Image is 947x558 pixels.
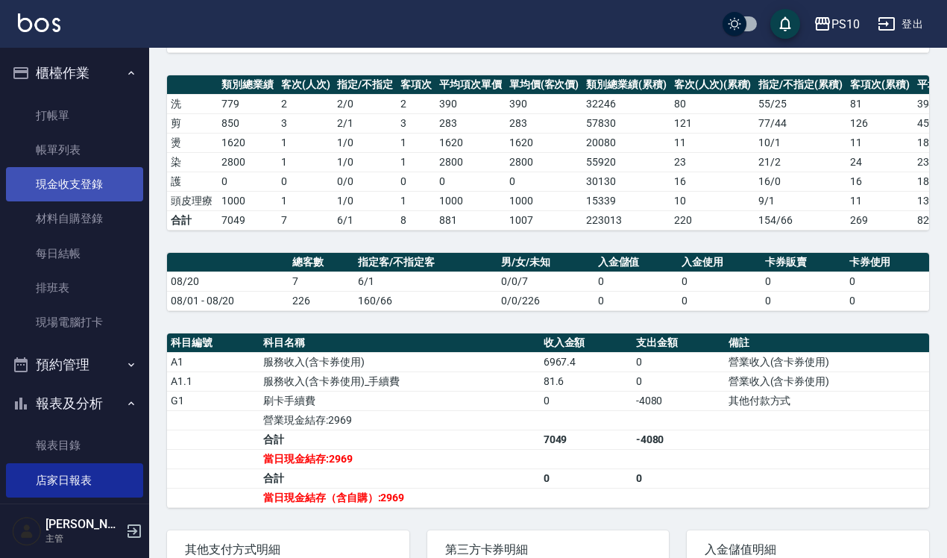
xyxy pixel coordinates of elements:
[277,113,334,133] td: 3
[755,94,846,113] td: 55 / 25
[540,391,632,410] td: 0
[6,428,143,463] a: 報表目錄
[333,210,397,230] td: 6/1
[846,152,913,172] td: 24
[435,133,506,152] td: 1620
[632,468,725,488] td: 0
[167,152,218,172] td: 染
[497,253,594,272] th: 男/女/未知
[259,333,540,353] th: 科目名稱
[185,542,391,557] span: 其他支付方式明細
[259,488,540,507] td: 當日現金結存（含自購）:2969
[289,291,355,310] td: 226
[540,372,632,391] td: 81.6
[6,133,143,167] a: 帳單列表
[397,133,435,152] td: 1
[632,333,725,353] th: 支出金額
[670,113,755,133] td: 121
[167,210,218,230] td: 合計
[846,191,913,210] td: 11
[167,253,929,311] table: a dense table
[506,210,583,230] td: 1007
[333,75,397,95] th: 指定/不指定
[670,210,755,230] td: 220
[670,172,755,191] td: 16
[259,468,540,488] td: 合計
[45,517,122,532] h5: [PERSON_NAME]
[354,272,497,291] td: 6/1
[259,372,540,391] td: 服務收入(含卡券使用)_手續費
[632,352,725,372] td: 0
[582,152,670,172] td: 55920
[725,372,929,391] td: 營業收入(含卡券使用)
[259,352,540,372] td: 服務收入(含卡券使用)
[755,152,846,172] td: 21 / 2
[277,152,334,172] td: 1
[582,172,670,191] td: 30130
[632,391,725,410] td: -4080
[506,94,583,113] td: 390
[167,291,289,310] td: 08/01 - 08/20
[277,210,334,230] td: 7
[506,75,583,95] th: 單均價(客次價)
[506,172,583,191] td: 0
[6,236,143,271] a: 每日結帳
[259,430,540,449] td: 合計
[497,291,594,310] td: 0/0/226
[846,253,929,272] th: 卡券使用
[445,542,652,557] span: 第三方卡券明細
[755,191,846,210] td: 9 / 1
[678,253,761,272] th: 入金使用
[218,113,277,133] td: 850
[167,391,259,410] td: G1
[872,10,929,38] button: 登出
[167,272,289,291] td: 08/20
[167,113,218,133] td: 剪
[678,291,761,310] td: 0
[167,352,259,372] td: A1
[670,75,755,95] th: 客次(人次)(累積)
[755,113,846,133] td: 77 / 44
[277,172,334,191] td: 0
[397,152,435,172] td: 1
[397,172,435,191] td: 0
[540,430,632,449] td: 7049
[725,333,929,353] th: 備註
[582,210,670,230] td: 223013
[632,372,725,391] td: 0
[755,75,846,95] th: 指定/不指定(累積)
[540,352,632,372] td: 6967.4
[333,133,397,152] td: 1 / 0
[755,172,846,191] td: 16 / 0
[6,498,143,532] a: 互助日報表
[846,133,913,152] td: 11
[725,352,929,372] td: 營業收入(含卡券使用)
[755,210,846,230] td: 154/66
[761,272,845,291] td: 0
[259,410,540,430] td: 營業現金結存:2969
[846,94,913,113] td: 81
[435,75,506,95] th: 平均項次單價
[435,191,506,210] td: 1000
[277,191,334,210] td: 1
[6,54,143,93] button: 櫃檯作業
[582,94,670,113] td: 32246
[167,94,218,113] td: 洗
[259,391,540,410] td: 刷卡手續費
[670,152,755,172] td: 23
[397,75,435,95] th: 客項次
[506,113,583,133] td: 283
[846,113,913,133] td: 126
[435,94,506,113] td: 390
[725,391,929,410] td: 其他付款方式
[670,94,755,113] td: 80
[6,98,143,133] a: 打帳單
[582,113,670,133] td: 57830
[333,172,397,191] td: 0 / 0
[435,152,506,172] td: 2800
[277,133,334,152] td: 1
[705,542,911,557] span: 入金儲值明細
[333,152,397,172] td: 1 / 0
[18,13,60,32] img: Logo
[218,172,277,191] td: 0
